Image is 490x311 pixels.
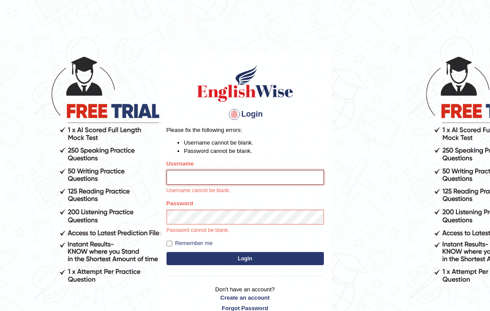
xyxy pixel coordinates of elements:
[184,138,324,147] li: Username cannot be blank.
[167,107,324,121] h4: Login
[195,64,295,103] img: Logo of English Wise sign in for intelligent practice with AI
[167,239,213,248] label: Remember me
[167,252,324,265] button: Login
[167,187,324,195] p: Username cannot be blank.
[184,147,324,155] li: Password cannot be blank.
[167,159,194,168] label: Username
[167,199,193,207] label: Password
[167,241,172,246] input: Remember me
[167,126,324,134] p: Please fix the following errors:
[167,227,324,235] p: Password cannot be blank.
[167,294,324,302] a: Create an account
